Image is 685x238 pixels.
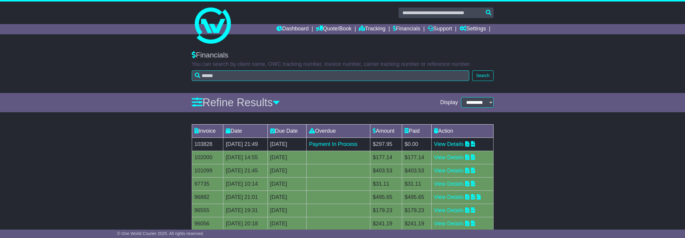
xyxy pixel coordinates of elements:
[223,217,268,230] td: [DATE] 20:18
[370,124,402,138] td: Amount
[192,217,223,230] td: 96056
[223,204,268,217] td: [DATE] 19:31
[223,138,268,151] td: [DATE] 21:49
[402,177,432,190] td: $31.11
[370,204,402,217] td: $179.23
[402,124,432,138] td: Paid
[370,151,402,164] td: $177.14
[223,124,268,138] td: Date
[370,164,402,177] td: $403.53
[370,217,402,230] td: $241.19
[434,181,464,187] a: View Details
[192,96,280,109] a: Refine Results
[428,24,452,34] a: Support
[370,138,402,151] td: $297.95
[223,151,268,164] td: [DATE] 14:55
[192,164,223,177] td: 101099
[402,151,432,164] td: $177.14
[431,124,493,138] td: Action
[268,177,307,190] td: [DATE]
[316,24,351,34] a: Quote/Book
[268,190,307,204] td: [DATE]
[402,190,432,204] td: $495.65
[440,99,458,106] span: Display
[359,24,385,34] a: Tracking
[192,177,223,190] td: 97735
[268,124,307,138] td: Due Date
[402,138,432,151] td: $0.00
[192,61,494,68] p: You can search by client name, OWC tracking number, invoice number, carrier tracking number or re...
[223,177,268,190] td: [DATE] 10:14
[472,70,493,81] button: Search
[370,190,402,204] td: $495.65
[309,140,368,148] div: Payment In Process
[434,168,464,174] a: View Details
[370,177,402,190] td: $31.11
[402,204,432,217] td: $179.23
[117,231,204,236] span: © One World Courier 2025. All rights reserved.
[223,190,268,204] td: [DATE] 21:01
[223,164,268,177] td: [DATE] 21:45
[268,138,307,151] td: [DATE]
[460,24,486,34] a: Settings
[192,51,494,60] div: Financials
[307,124,370,138] td: Overdue
[277,24,309,34] a: Dashboard
[434,221,464,227] a: View Details
[434,194,464,200] a: View Details
[434,154,464,160] a: View Details
[434,207,464,213] a: View Details
[192,138,223,151] td: 103828
[268,151,307,164] td: [DATE]
[268,204,307,217] td: [DATE]
[434,141,464,147] a: View Details
[192,204,223,217] td: 96555
[268,217,307,230] td: [DATE]
[192,151,223,164] td: 102000
[192,124,223,138] td: Invoice
[268,164,307,177] td: [DATE]
[393,24,420,34] a: Financials
[402,217,432,230] td: $241.19
[192,190,223,204] td: 96882
[402,164,432,177] td: $403.53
